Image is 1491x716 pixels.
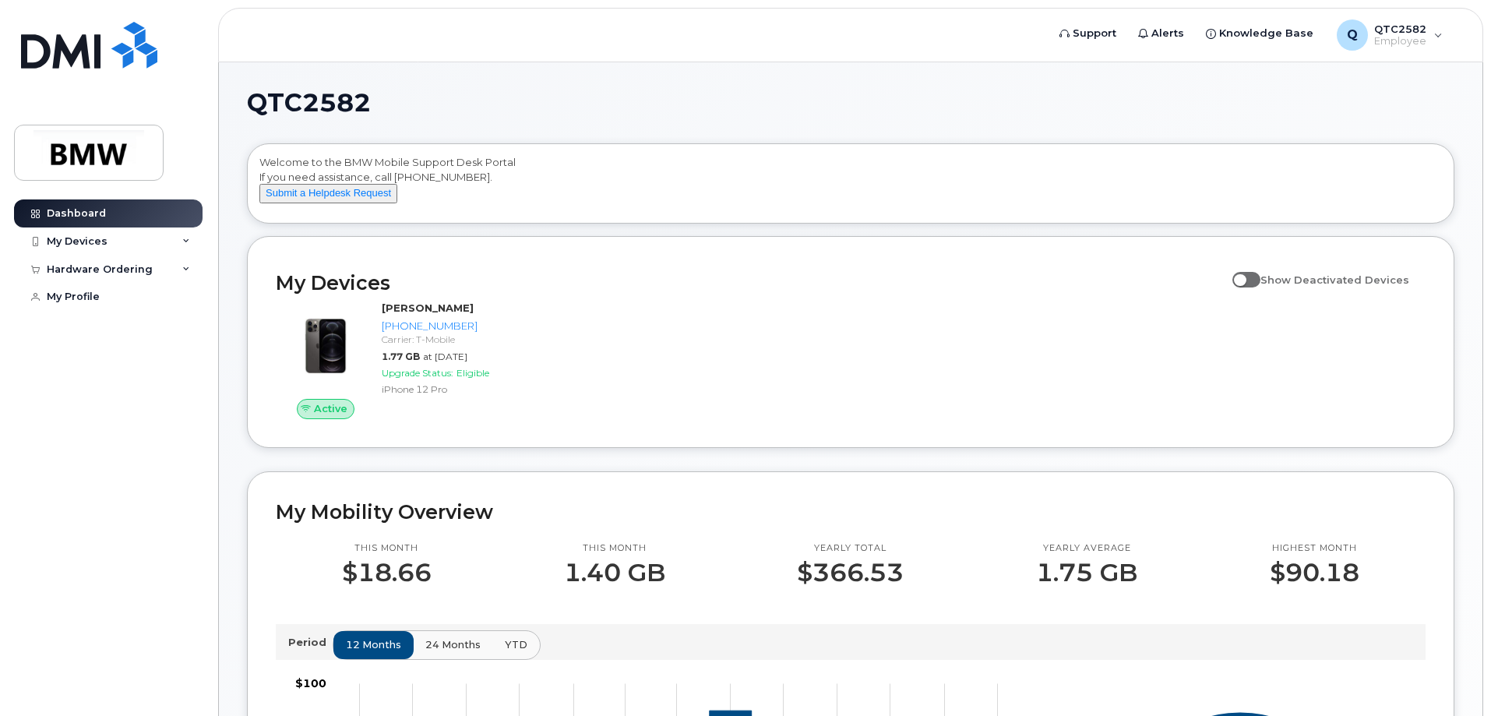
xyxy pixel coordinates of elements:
[247,91,371,115] span: QTC2582
[425,637,481,652] span: 24 months
[259,184,397,203] button: Submit a Helpdesk Request
[259,186,397,199] a: Submit a Helpdesk Request
[1036,559,1137,587] p: 1.75 GB
[382,319,543,333] div: [PHONE_NUMBER]
[288,635,333,650] p: Period
[1270,542,1359,555] p: Highest month
[382,302,474,314] strong: [PERSON_NAME]
[382,351,420,362] span: 1.77 GB
[456,367,489,379] span: Eligible
[382,367,453,379] span: Upgrade Status:
[423,351,467,362] span: at [DATE]
[382,333,543,346] div: Carrier: T-Mobile
[342,559,432,587] p: $18.66
[797,559,904,587] p: $366.53
[276,500,1426,524] h2: My Mobility Overview
[259,155,1442,217] div: Welcome to the BMW Mobile Support Desk Portal If you need assistance, call [PHONE_NUMBER].
[564,542,665,555] p: This month
[1270,559,1359,587] p: $90.18
[288,309,363,383] img: image20231002-3703462-zcwrqf.jpeg
[276,301,549,419] a: Active[PERSON_NAME][PHONE_NUMBER]Carrier: T-Mobile1.77 GBat [DATE]Upgrade Status:EligibleiPhone 1...
[1260,273,1409,286] span: Show Deactivated Devices
[1232,265,1245,277] input: Show Deactivated Devices
[564,559,665,587] p: 1.40 GB
[276,271,1225,295] h2: My Devices
[505,637,527,652] span: YTD
[382,383,543,396] div: iPhone 12 Pro
[797,542,904,555] p: Yearly total
[1036,542,1137,555] p: Yearly average
[342,542,432,555] p: This month
[314,401,347,416] span: Active
[295,676,326,690] tspan: $100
